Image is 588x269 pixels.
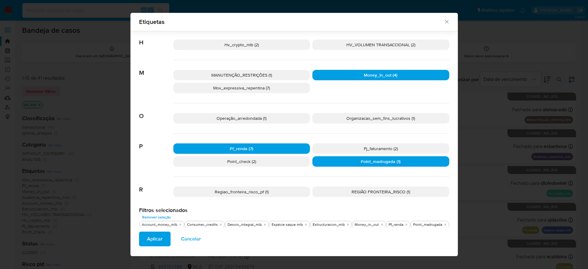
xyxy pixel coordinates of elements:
div: Point_check (2) [173,156,310,167]
button: Cancelar [173,232,209,246]
span: Organizacao_sem_fins_lucrativos (1) [346,115,415,121]
div: Money_in_out [353,222,380,227]
span: Pj_faturamento (2) [364,146,398,152]
button: tirar Money_in_out [379,222,384,227]
div: Hv_crypto_mlb (2) [173,40,310,50]
div: Regiao_fronteira_risco_pf (1) [173,187,310,197]
span: H [139,30,173,46]
span: Mov_expressiva_repentina (7) [213,85,270,91]
span: O [139,103,173,120]
button: tirar Desvio_integral_mlb [262,222,267,227]
span: MANUTENÇÃO_RESTRIÇÕES (1) [211,72,272,78]
div: Point_madrugada [412,222,443,227]
span: Operação_arredondada (1) [217,115,266,121]
span: Remover seleção [142,214,171,220]
span: Point_madrugada (1) [361,158,401,165]
div: Point_madrugada (1) [312,156,449,167]
div: MANUTENÇÃO_RESTRIÇÕES (1) [173,70,310,80]
div: HV_VOLUMEN TRANSACCIONAL (2) [312,40,449,50]
h2: Filtros selecionados [139,207,449,214]
span: HV_VOLUMEN TRANSACCIONAL (2) [346,42,415,48]
div: Pf_renda [387,222,405,227]
span: Point_check (2) [227,158,256,165]
span: Pf_renda (7) [230,146,253,152]
div: Money_in_out (4) [312,70,449,80]
span: Etiquetas [139,19,444,25]
span: R [139,177,173,193]
div: Account_money_mlb [141,222,179,227]
button: tirar Consumer_credits [218,222,223,227]
button: Remover seleção [139,214,174,221]
div: Estructuracion_mlb [311,222,346,227]
span: Regiao_fronteira_risco_pf (1) [215,189,269,195]
button: tirar Estructuracion_mlb [345,222,350,227]
span: P [139,134,173,150]
button: tirar Point_madrugada [443,222,448,227]
span: Hv_crypto_mlb (2) [224,42,259,48]
button: tirar Espécie saque mlb [303,222,308,227]
button: Aplicar [139,232,171,246]
button: tirar Account_money_mlb [178,222,183,227]
div: Organizacao_sem_fins_lucrativos (1) [312,113,449,123]
div: Espécie saque mlb [270,222,304,227]
div: Operação_arredondada (1) [173,113,310,123]
div: Desvio_integral_mlb [226,222,263,227]
button: Fechar [444,19,449,24]
span: REGIÃO FRONTEIRA_RISCO (1) [352,189,410,195]
div: REGIÃO FRONTEIRA_RISCO (1) [312,187,449,197]
span: Aplicar [147,232,163,246]
button: tirar Pf_renda [404,222,409,227]
span: Money_in_out (4) [364,72,398,78]
div: Pf_renda (7) [173,143,310,154]
div: Mov_expressiva_repentina (7) [173,83,310,93]
div: Consumer_credits [186,222,219,227]
span: Cancelar [181,232,201,246]
div: Pj_faturamento (2) [312,143,449,154]
span: M [139,60,173,77]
